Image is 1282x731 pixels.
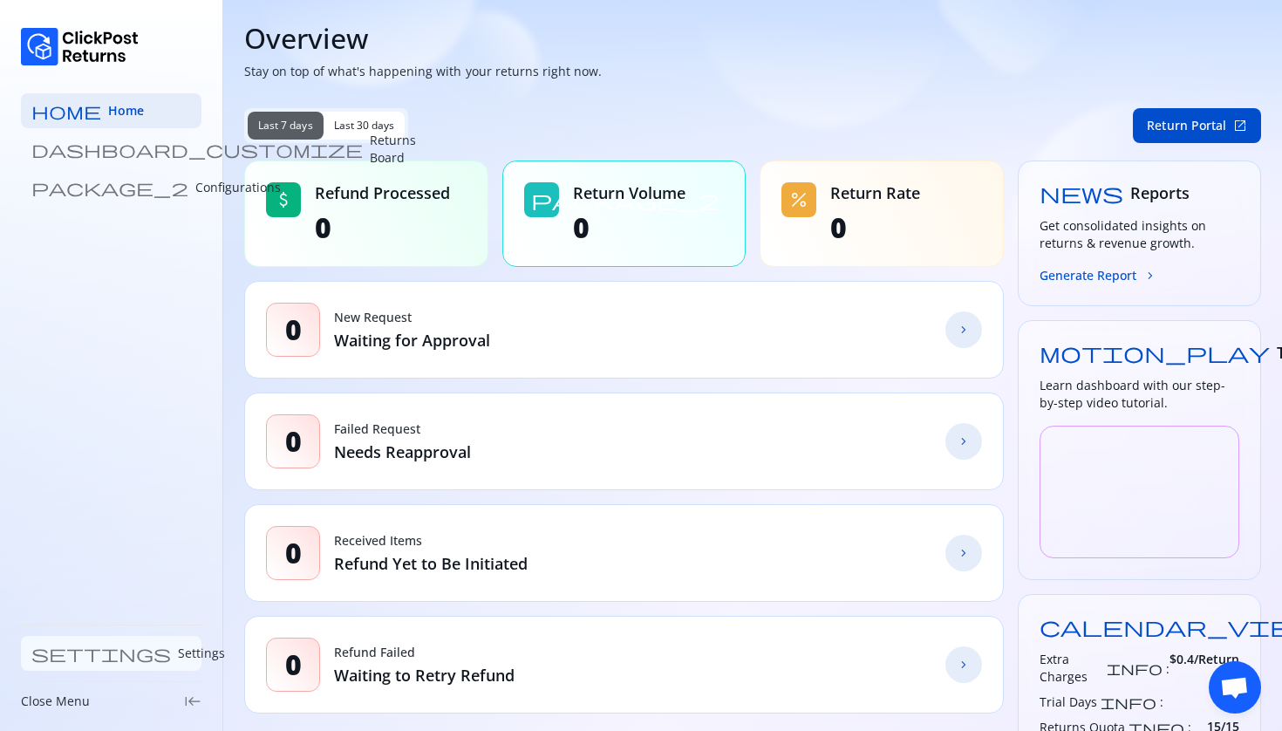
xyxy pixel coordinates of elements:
[31,645,171,662] span: settings
[531,189,719,210] span: package_2
[285,647,302,682] span: 0
[945,646,982,683] a: chevron_forward
[21,132,201,167] a: dashboard_customize Returns Board
[945,311,982,348] a: chevron_forward
[21,693,90,710] p: Close Menu
[21,28,139,65] img: Logo
[21,93,201,128] a: home Home
[334,119,395,133] span: Last 30 days
[334,644,515,661] p: Refund Failed
[258,119,313,133] span: Last 7 days
[31,179,188,196] span: package_2
[1101,695,1156,709] span: info
[573,210,685,245] span: 0
[1040,426,1240,558] iframe: YouTube video player
[1169,651,1239,686] span: $ 0.4 /Return
[1233,119,1247,133] span: open_in_new
[195,179,281,196] p: Configurations
[334,665,515,686] p: Waiting to Retry Refund
[244,21,1261,56] h1: Overview
[184,693,201,710] span: keyboard_tab_rtl
[1143,269,1157,283] span: chevron_forward
[273,189,294,210] span: attach_money
[1040,377,1240,412] h3: Learn dashboard with our step-by-step video tutorial.
[315,182,450,203] span: Refund Processed
[573,182,685,203] span: Return Volume
[1040,693,1097,711] h3: Trial Days
[1130,182,1190,203] span: Reports
[21,693,201,710] div: Close Menukeyboard_tab_rtl
[248,112,324,140] button: Last 7 days
[334,441,471,462] p: Needs Reapproval
[334,553,528,574] p: Refund Yet to Be Initiated
[334,532,528,550] p: Received Items
[957,546,971,560] span: chevron_forward
[1040,182,1123,203] span: news
[957,434,971,448] span: chevron_forward
[334,420,471,438] p: Failed Request
[957,658,971,672] span: chevron_forward
[178,645,225,662] p: Settings
[21,170,201,205] a: package_2 Configurations
[31,102,101,120] span: home
[244,63,1261,80] p: Stay on top of what's happening with your returns right now.
[1209,661,1261,714] div: Open chat
[1040,266,1157,284] button: Generate Reportchevron_forward
[285,536,302,570] span: 0
[830,182,920,203] span: Return Rate
[945,423,982,460] a: chevron_forward
[957,323,971,337] span: chevron_forward
[285,424,302,459] span: 0
[1040,651,1169,686] div: :
[21,636,201,671] a: settings Settings
[945,535,982,571] a: chevron_forward
[1040,217,1240,252] h3: Get consolidated insights on returns & revenue growth.
[334,330,490,351] p: Waiting for Approval
[31,140,363,158] span: dashboard_customize
[788,189,809,210] span: percent
[1133,108,1261,143] button: Return Portalopen_in_new
[334,309,490,326] p: New Request
[1040,651,1103,686] h3: Extra Charges
[324,112,406,140] button: Last 30 days
[108,102,144,120] span: Home
[1040,342,1270,363] span: motion_play
[830,210,920,245] span: 0
[1040,693,1163,711] div: :
[285,312,302,347] span: 0
[370,132,416,167] p: Returns Board
[315,210,450,245] span: 0
[1107,661,1163,675] span: info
